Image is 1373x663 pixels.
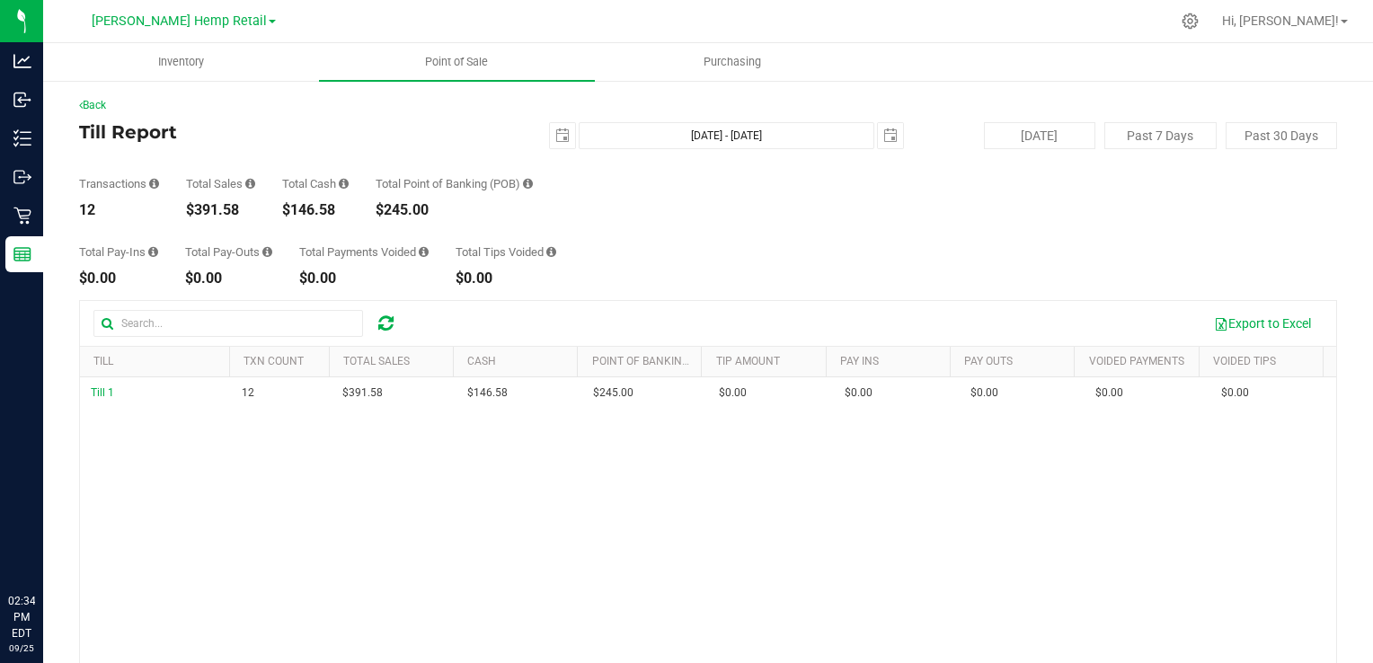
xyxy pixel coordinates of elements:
div: $245.00 [376,203,533,217]
span: $146.58 [467,385,508,402]
a: Voided Tips [1213,355,1276,367]
span: 12 [242,385,254,402]
inline-svg: Inventory [13,129,31,147]
inline-svg: Retail [13,207,31,225]
a: Purchasing [595,43,871,81]
i: Sum of all successful, non-voided payment transaction amounts (excluding tips and transaction fee... [245,178,255,190]
div: Total Pay-Ins [79,246,158,258]
input: Search... [93,310,363,337]
i: Sum of all cash pay-ins added to tills within the date range. [148,246,158,258]
div: Transactions [79,178,159,190]
span: Inventory [134,54,228,70]
i: Sum of all cash pay-outs removed from tills within the date range. [262,246,272,258]
a: Point of Banking (POB) [592,355,720,367]
span: $0.00 [719,385,747,402]
div: Total Cash [282,178,349,190]
button: Past 7 Days [1104,122,1216,149]
div: $0.00 [456,271,556,286]
inline-svg: Outbound [13,168,31,186]
div: $0.00 [185,271,272,286]
button: Export to Excel [1202,308,1323,339]
div: $0.00 [79,271,158,286]
a: Inventory [43,43,319,81]
div: Total Sales [186,178,255,190]
span: $0.00 [845,385,873,402]
i: Sum of all tip amounts from voided payment transactions within the date range. [546,246,556,258]
span: [PERSON_NAME] Hemp Retail [92,13,267,29]
a: Total Sales [343,355,410,367]
i: Sum of the successful, non-voided point-of-banking payment transaction amounts, both via payment ... [523,178,533,190]
i: Sum of all voided payment transaction amounts (excluding tips and transaction fees) within the da... [419,246,429,258]
span: $0.00 [1221,385,1249,402]
iframe: Resource center unread badge [53,517,75,538]
div: Total Payments Voided [299,246,429,258]
span: Hi, [PERSON_NAME]! [1222,13,1339,28]
div: $391.58 [186,203,255,217]
a: TXN Count [244,355,304,367]
a: Cash [467,355,496,367]
span: $245.00 [593,385,633,402]
div: 12 [79,203,159,217]
div: Total Point of Banking (POB) [376,178,533,190]
span: $0.00 [970,385,998,402]
span: $0.00 [1095,385,1123,402]
iframe: Resource center [18,519,72,573]
a: Pay Outs [964,355,1013,367]
button: [DATE] [984,122,1095,149]
a: Back [79,99,106,111]
a: Till [93,355,113,367]
a: Voided Payments [1089,355,1184,367]
button: Past 30 Days [1226,122,1337,149]
span: select [878,123,903,148]
div: Total Tips Voided [456,246,556,258]
div: $0.00 [299,271,429,286]
i: Count of all successful payment transactions, possibly including voids, refunds, and cash-back fr... [149,178,159,190]
h4: Till Report [79,122,499,142]
span: Point of Sale [401,54,512,70]
p: 02:34 PM EDT [8,593,35,641]
a: Point of Sale [319,43,595,81]
div: Manage settings [1179,13,1201,30]
span: $391.58 [342,385,383,402]
a: Pay Ins [840,355,879,367]
p: 09/25 [8,641,35,655]
span: Till 1 [91,386,114,399]
span: select [550,123,575,148]
div: Total Pay-Outs [185,246,272,258]
inline-svg: Inbound [13,91,31,109]
inline-svg: Reports [13,245,31,263]
span: Purchasing [679,54,785,70]
div: $146.58 [282,203,349,217]
i: Sum of all successful, non-voided cash payment transaction amounts (excluding tips and transactio... [339,178,349,190]
a: Tip Amount [716,355,780,367]
inline-svg: Analytics [13,52,31,70]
